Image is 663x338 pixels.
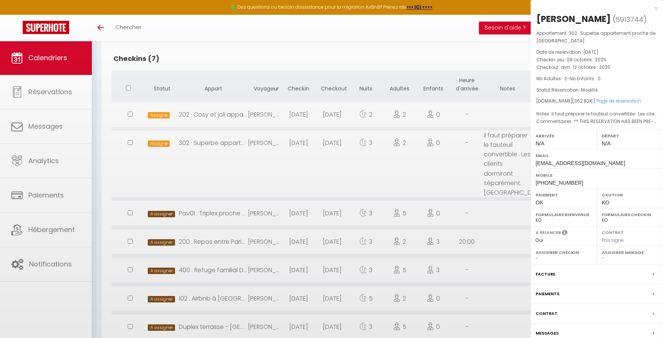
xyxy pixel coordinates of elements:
p: Date de réservation : [536,48,657,56]
i: Sélectionner OUI si vous souhaiter envoyer les séquences de messages post-checkout [562,229,567,238]
label: Facture [536,270,555,278]
div: [PERSON_NAME] [536,13,611,25]
p: - [536,75,657,83]
span: [PHONE_NUMBER] [536,180,583,186]
span: [EMAIL_ADDRESS][DOMAIN_NAME] [536,160,625,166]
span: 302 · Superbe appartement proche de [GEOGRAPHIC_DATA] [536,30,655,44]
label: Formulaire Bienvenue [536,211,592,218]
label: Email [536,152,658,159]
span: N/A [602,140,610,146]
span: Nb Enfants : 0 [570,75,601,82]
span: Modifié [581,87,598,93]
label: Formulaire Checkin [602,211,658,218]
label: A relancer [536,229,561,236]
span: dim. 12 octobre . 2025 [561,64,610,70]
label: Départ [602,132,658,140]
label: Mobile [536,171,658,179]
p: Statut Réservation : [536,86,657,94]
label: Assigner Menage [602,249,658,256]
label: Assigner Checkin [536,249,592,256]
span: N/A [536,140,544,146]
span: [DATE] [583,49,598,55]
span: OK [536,199,543,206]
p: Commentaires : [536,118,657,125]
div: [DOMAIN_NAME] [536,98,657,105]
label: Paiements [536,290,559,298]
span: ( €) [572,98,595,104]
span: ( ) [613,14,647,25]
label: Contrat [602,229,624,234]
a: Page de réservation [596,98,641,104]
span: jeu. 09 octobre . 2025 [558,56,606,63]
p: Notes : [536,110,657,118]
span: 5913744 [616,15,643,24]
span: KO [602,199,609,206]
p: Checkin : [536,56,657,64]
label: Messages [536,329,559,337]
label: Caution [602,191,658,199]
span: Pas signé [602,237,624,243]
label: Arrivée [536,132,592,140]
span: 362.82 [574,98,590,104]
label: Paiement [536,191,592,199]
div: x [531,4,657,13]
p: Checkout : [536,64,657,71]
span: Nb Adultes : 2 [536,75,567,82]
label: Contrat [536,310,558,318]
p: Appartement : [536,30,657,45]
